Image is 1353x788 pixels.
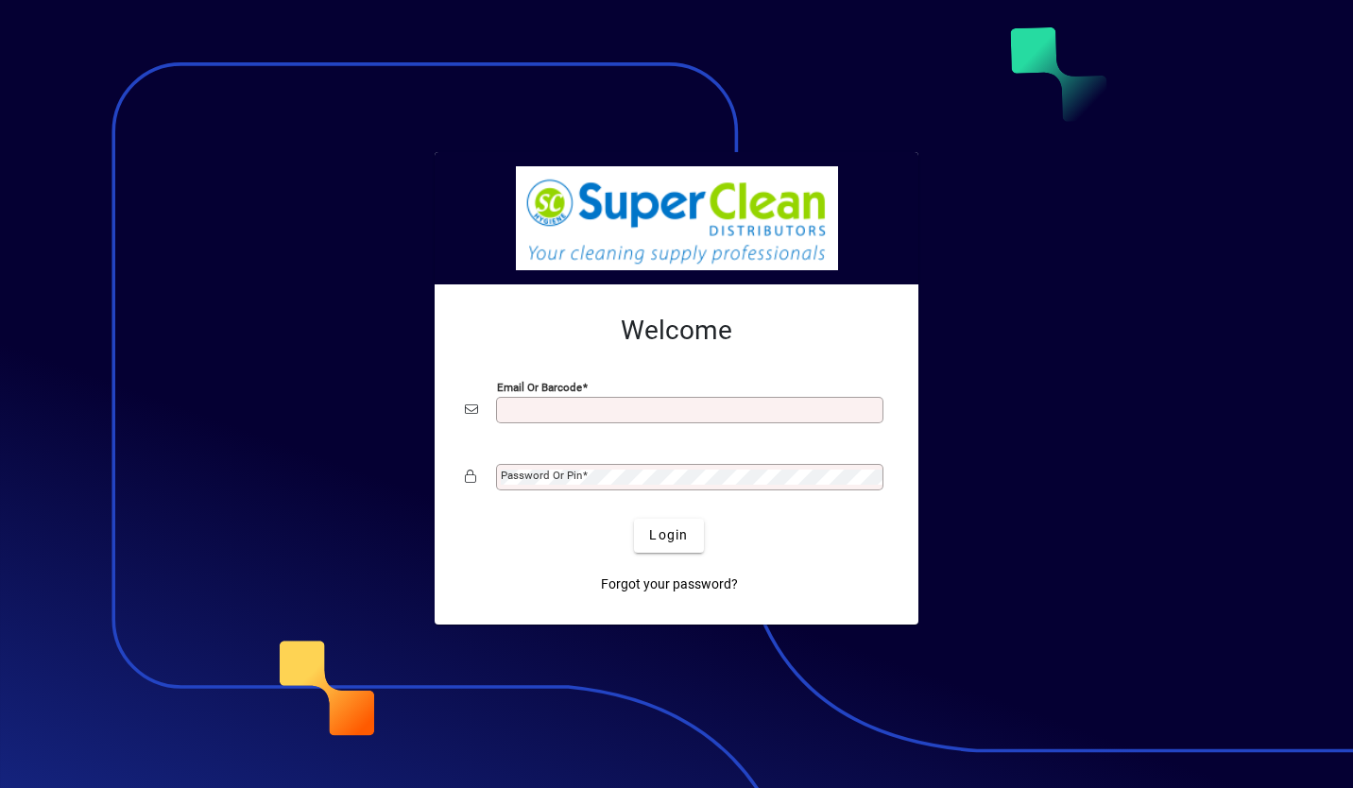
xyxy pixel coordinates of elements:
[649,525,688,545] span: Login
[634,519,703,553] button: Login
[465,315,888,347] h2: Welcome
[593,568,745,602] a: Forgot your password?
[501,469,582,482] mat-label: Password or Pin
[497,380,582,393] mat-label: Email or Barcode
[601,574,738,594] span: Forgot your password?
